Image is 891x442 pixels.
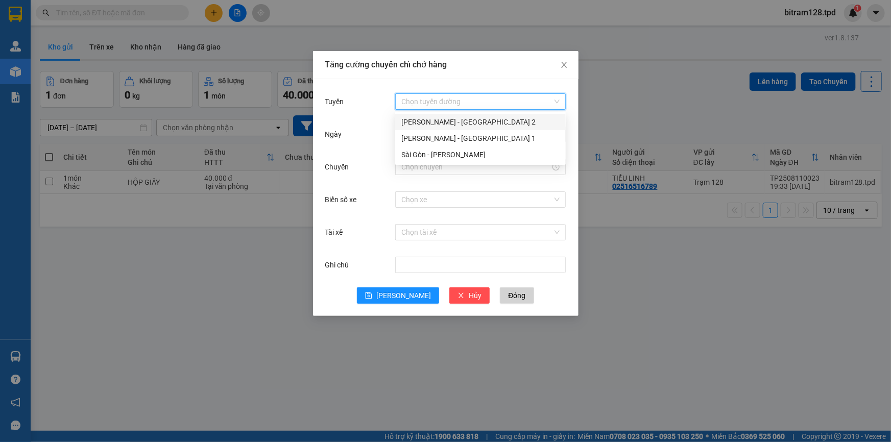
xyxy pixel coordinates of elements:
[469,290,481,301] span: Hủy
[401,161,550,173] input: Chuyến
[395,130,566,146] div: Phương Lâm - Sài Gòn 1
[508,290,525,301] span: Đóng
[325,130,347,138] label: Ngày
[500,287,534,304] button: Đóng
[395,146,566,163] div: Sài Gòn - Phương Lâm
[325,97,349,106] label: Tuyến
[401,133,560,144] div: [PERSON_NAME] - [GEOGRAPHIC_DATA] 1
[401,192,552,207] input: Biển số xe
[550,51,579,80] button: Close
[401,149,560,160] div: Sài Gòn - [PERSON_NAME]
[560,61,568,69] span: close
[395,114,566,130] div: Phương Lâm - Sài Gòn 2
[401,225,552,240] input: Tài xế
[365,292,372,300] span: save
[401,116,560,128] div: [PERSON_NAME] - [GEOGRAPHIC_DATA] 2
[376,290,431,301] span: [PERSON_NAME]
[457,292,465,300] span: close
[325,261,354,269] label: Ghi chú
[357,287,439,304] button: save[PERSON_NAME]
[325,163,354,171] label: Chuyến
[449,287,490,304] button: closeHủy
[325,228,348,236] label: Tài xế
[395,257,566,273] input: Ghi chú
[325,195,362,204] label: Biển số xe
[325,59,566,70] div: Tăng cường chuyến chỉ chở hàng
